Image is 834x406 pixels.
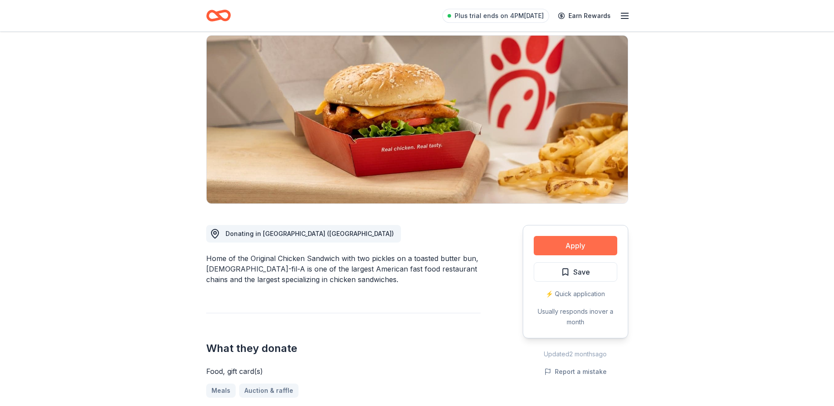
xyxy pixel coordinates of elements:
button: Apply [534,236,617,255]
h2: What they donate [206,341,481,355]
div: ⚡️ Quick application [534,289,617,299]
img: Image for Chick-fil-A (Madison) [207,36,628,203]
span: Save [573,266,590,278]
span: Donating in [GEOGRAPHIC_DATA] ([GEOGRAPHIC_DATA]) [226,230,394,237]
a: Home [206,5,231,26]
a: Plus trial ends on 4PM[DATE] [442,9,549,23]
div: Updated 2 months ago [523,349,628,359]
div: Home of the Original Chicken Sandwich with two pickles on a toasted butter bun, [DEMOGRAPHIC_DATA... [206,253,481,285]
a: Earn Rewards [553,8,616,24]
button: Save [534,262,617,282]
span: Plus trial ends on 4PM[DATE] [455,11,544,21]
div: Food, gift card(s) [206,366,481,377]
button: Report a mistake [544,366,607,377]
div: Usually responds in over a month [534,306,617,327]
